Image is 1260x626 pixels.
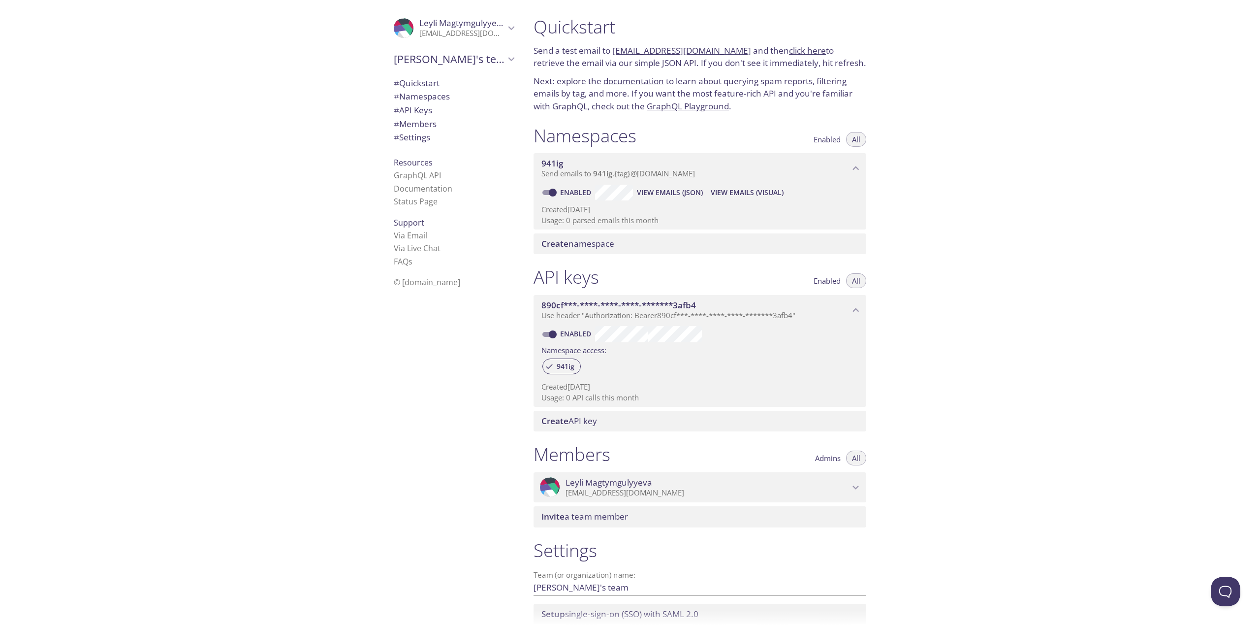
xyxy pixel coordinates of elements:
a: Enabled [559,188,595,197]
p: Usage: 0 parsed emails this month [541,215,858,226]
a: Via Email [394,230,427,241]
span: Create [541,238,568,249]
div: Create API Key [534,411,866,431]
span: # [394,132,399,143]
div: Team Settings [386,131,522,144]
a: GraphQL Playground [647,100,729,112]
h1: Namespaces [534,125,636,147]
span: Resources [394,157,433,168]
label: Team (or organization) name: [534,571,636,579]
button: All [846,132,866,147]
span: namespace [541,238,614,249]
a: click here [789,45,826,56]
span: Leyli Magtymgulyyeva [566,477,652,488]
div: API Keys [386,103,522,117]
div: 941ig namespace [534,153,866,184]
div: Invite a team member [534,506,866,527]
button: View Emails (JSON) [633,185,707,200]
div: Create namespace [534,233,866,254]
span: # [394,91,399,102]
span: Members [394,118,437,130]
p: Send a test email to and then to retrieve the email via our simple JSON API. If you don't see it ... [534,44,866,69]
div: Members [386,117,522,131]
div: Setup SSO [534,604,866,625]
a: GraphQL API [394,170,441,181]
span: Support [394,217,424,228]
button: View Emails (Visual) [707,185,787,200]
h1: Quickstart [534,16,866,38]
span: 941ig [593,168,612,178]
span: a team member [541,511,628,522]
p: Usage: 0 API calls this month [541,393,858,403]
a: Enabled [559,329,595,338]
p: Created [DATE] [541,382,858,392]
div: Leyli's team [386,46,522,72]
span: Quickstart [394,77,440,89]
div: Leyli Magtymgulyyeva [386,12,522,44]
a: Status Page [394,196,438,207]
div: Leyli Magtymgulyyeva [534,472,866,503]
span: View Emails (Visual) [711,187,784,198]
span: 941ig [541,158,563,169]
span: © [DOMAIN_NAME] [394,277,460,288]
button: All [846,273,866,288]
span: [PERSON_NAME]'s team [394,52,505,66]
span: s [409,256,412,267]
a: Via Live Chat [394,243,441,254]
a: documentation [603,75,664,87]
label: Namespace access: [541,342,606,357]
span: Invite [541,511,565,522]
span: Create [541,415,568,427]
span: Send emails to . {tag} @[DOMAIN_NAME] [541,168,695,178]
span: Settings [394,132,430,143]
button: Enabled [808,132,847,147]
p: Next: explore the to learn about querying spam reports, filtering emails by tag, and more. If you... [534,75,866,113]
a: Documentation [394,183,452,194]
span: 941ig [551,362,580,371]
span: # [394,118,399,130]
h1: Members [534,443,610,465]
span: Leyli Magtymgulyyeva [419,17,506,29]
p: Created [DATE] [541,204,858,215]
div: Quickstart [386,76,522,90]
span: API key [541,415,597,427]
a: FAQ [394,256,412,267]
div: 941ig [542,359,581,374]
span: # [394,77,399,89]
span: # [394,104,399,116]
button: Admins [809,451,847,465]
span: Namespaces [394,91,450,102]
h1: Settings [534,539,866,561]
button: All [846,451,866,465]
span: View Emails (JSON) [637,187,703,198]
p: [EMAIL_ADDRESS][DOMAIN_NAME] [566,488,850,498]
button: Enabled [808,273,847,288]
span: API Keys [394,104,432,116]
iframe: Help Scout Beacon - Open [1211,577,1240,606]
a: [EMAIL_ADDRESS][DOMAIN_NAME] [612,45,751,56]
p: [EMAIL_ADDRESS][DOMAIN_NAME] [419,29,505,38]
h1: API keys [534,266,599,288]
div: Namespaces [386,90,522,103]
